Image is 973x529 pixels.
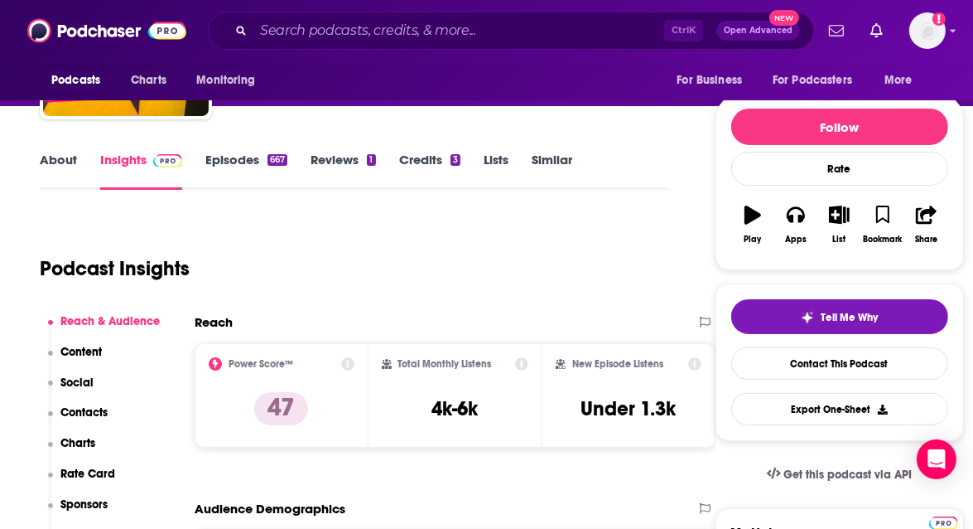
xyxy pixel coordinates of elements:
h2: Total Monthly Listens [398,358,492,370]
span: Ctrl K [664,20,703,41]
button: Social [48,376,94,406]
button: Reach & Audience [48,314,161,345]
span: Get this podcast via API [783,468,912,482]
p: Sponsors [60,497,108,512]
a: Get this podcast via API [754,454,926,495]
span: For Podcasters [773,69,852,92]
input: Search podcasts, credits, & more... [253,17,664,44]
h3: 4k-6k [431,396,478,421]
div: Bookmark [863,235,902,245]
a: Show notifications dropdown [864,17,889,45]
button: Sponsors [48,497,108,528]
button: List [817,195,860,255]
button: open menu [873,65,933,96]
div: Search podcasts, credits, & more... [208,12,814,50]
a: Lists [484,152,508,190]
button: Show profile menu [909,12,946,49]
span: Monitoring [196,69,255,92]
div: Apps [785,235,807,245]
h2: Audience Demographics [195,501,345,517]
h2: Reach [195,314,233,330]
h2: Power Score™ [229,358,293,370]
div: List [833,235,846,245]
a: Episodes667 [205,152,287,190]
div: Share [915,235,937,245]
span: For Business [677,69,742,92]
p: Charts [60,436,95,450]
h3: Under 1.3k [580,396,676,421]
span: More [884,69,913,92]
div: 667 [267,154,287,166]
button: Apps [774,195,817,255]
div: 3 [450,154,460,166]
a: Reviews1 [311,152,375,190]
div: Open Intercom Messenger [917,439,956,479]
button: Charts [48,436,96,467]
span: Logged in as megcassidy [909,12,946,49]
span: Podcasts [51,69,100,92]
p: Social [60,376,94,390]
button: open menu [40,65,122,96]
button: Content [48,345,103,376]
button: tell me why sparkleTell Me Why [731,299,948,334]
img: User Profile [909,12,946,49]
span: New [769,10,799,26]
button: Share [904,195,947,255]
span: Tell Me Why [821,311,878,324]
button: Bookmark [861,195,904,255]
button: open menu [665,65,763,96]
button: Play [731,195,774,255]
button: open menu [762,65,876,96]
img: tell me why sparkle [801,311,814,324]
div: 1 [367,154,375,166]
button: Rate Card [48,467,116,497]
a: Show notifications dropdown [822,17,850,45]
h1: Podcast Insights [40,256,190,281]
p: Content [60,345,102,359]
svg: Add a profile image [932,12,946,26]
div: Play [744,235,761,245]
span: Charts [131,69,166,92]
button: open menu [185,65,277,96]
button: Export One-Sheet [731,393,948,425]
button: Contacts [48,405,108,436]
img: Podchaser - Follow, Share and Rate Podcasts [27,15,186,46]
a: Charts [120,65,176,96]
a: Contact This Podcast [731,347,948,380]
p: Contacts [60,405,108,420]
h2: New Episode Listens [572,358,663,370]
p: Rate Card [60,467,115,481]
p: 47 [254,392,308,425]
img: Podchaser Pro [153,154,182,167]
button: Open AdvancedNew [716,21,800,41]
a: Similar [532,152,572,190]
a: InsightsPodchaser Pro [100,152,182,190]
a: About [40,152,77,190]
div: Rate [731,152,948,186]
button: Follow [731,109,948,145]
span: Open Advanced [724,27,792,35]
a: Credits3 [399,152,460,190]
p: Reach & Audience [60,314,160,328]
